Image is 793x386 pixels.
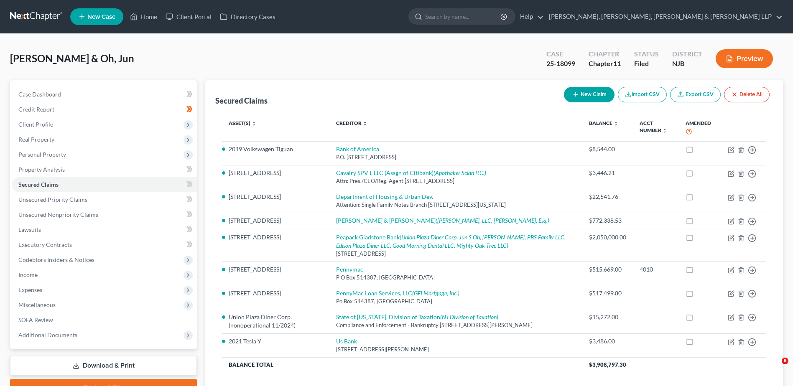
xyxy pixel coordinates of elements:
div: $15,272.00 [589,313,626,321]
th: Amended [679,115,721,141]
button: Preview [716,49,773,68]
span: Secured Claims [18,181,59,188]
i: unfold_more [613,121,618,126]
input: Search by name... [425,9,502,24]
span: Personal Property [18,151,66,158]
span: Miscellaneous [18,301,56,308]
a: Property Analysis [12,162,197,177]
a: [PERSON_NAME] & [PERSON_NAME]([PERSON_NAME], LLC, [PERSON_NAME], Esq.) [336,217,549,224]
i: (Union Plaza Diner Corp, Jun S Oh, [PERSON_NAME], PBS Family LLC, Edison Plaza Diner LLC, Good Mo... [336,234,566,249]
a: Us Bank [336,338,357,345]
a: SOFA Review [12,312,197,328]
div: $515,669.00 [589,265,626,274]
i: unfold_more [251,121,256,126]
div: $517,499.80 [589,289,626,297]
a: Executory Contracts [12,237,197,252]
li: [STREET_ADDRESS] [229,265,323,274]
span: Unsecured Priority Claims [18,196,87,203]
i: unfold_more [362,121,367,126]
div: Attn: Pres./CEO/Reg. Agent [STREET_ADDRESS] [336,177,576,185]
th: Balance Total [222,357,582,372]
a: Download & Print [10,356,197,376]
div: Chapter [589,59,621,69]
span: 11 [613,59,621,67]
a: Bank of America [336,145,379,152]
div: $772,338.53 [589,216,626,225]
li: Union Plaza Diner Corp. (nonoperational 11/2024) [229,313,323,330]
a: Secured Claims [12,177,197,192]
span: 8 [782,358,788,364]
a: Balance unfold_more [589,120,618,126]
a: Peapack Gladstone Bank(Union Plaza Diner Corp, Jun S Oh, [PERSON_NAME], PBS Family LLC, Edison Pl... [336,234,566,249]
i: unfold_more [662,128,667,133]
span: Unsecured Nonpriority Claims [18,211,98,218]
button: New Claim [564,87,615,102]
div: District [672,49,702,59]
div: $3,486.00 [589,337,626,345]
a: PennyMac Loan Services, LLC(GFI Mortgage, Inc.) [336,289,459,297]
div: Attention: Single Family Notes Branch [STREET_ADDRESS][US_STATE] [336,201,576,209]
li: [STREET_ADDRESS] [229,289,323,297]
div: NJB [672,59,702,69]
a: Pennymac [336,266,363,273]
a: Case Dashboard [12,87,197,102]
div: P O Box 514387, [GEOGRAPHIC_DATA] [336,274,576,282]
a: Export CSV [670,87,721,102]
i: (NJ Division of Taxation) [440,313,498,320]
a: Client Portal [161,9,216,24]
div: Filed [634,59,659,69]
a: Home [126,9,161,24]
a: Department of Housing & Urban Dev. [336,193,433,200]
a: Lawsuits [12,222,197,237]
span: Case Dashboard [18,91,61,98]
li: [STREET_ADDRESS] [229,233,323,241]
span: [PERSON_NAME] & Oh, Jun [10,52,134,64]
span: Codebtors Insiders & Notices [18,256,94,263]
i: ([PERSON_NAME], LLC, [PERSON_NAME], Esq.) [436,217,549,224]
div: Compliance and Enforcement - Bankruptcy [STREET_ADDRESS][PERSON_NAME] [336,321,576,329]
span: SOFA Review [18,316,53,323]
a: [PERSON_NAME], [PERSON_NAME], [PERSON_NAME] & [PERSON_NAME] LLP [545,9,783,24]
span: Property Analysis [18,166,65,173]
div: 25-18099 [546,59,575,69]
a: Credit Report [12,102,197,117]
span: Additional Documents [18,331,77,338]
div: P.O. [STREET_ADDRESS] [336,153,576,161]
span: Expenses [18,286,42,293]
div: $8,544.00 [589,145,626,153]
div: $3,446.21 [589,169,626,177]
a: Creditor unfold_more [336,120,367,126]
button: Delete All [724,87,770,102]
li: 2019 Volkswagen Tiguan [229,145,323,153]
li: [STREET_ADDRESS] [229,193,323,201]
span: Lawsuits [18,226,41,233]
button: Import CSV [618,87,667,102]
span: New Case [87,14,115,20]
div: Status [634,49,659,59]
a: Unsecured Nonpriority Claims [12,207,197,222]
div: Case [546,49,575,59]
iframe: Intercom live chat [765,358,785,378]
li: [STREET_ADDRESS] [229,169,323,177]
a: Asset(s) unfold_more [229,120,256,126]
div: [STREET_ADDRESS][PERSON_NAME] [336,345,576,353]
i: (GFI Mortgage, Inc.) [412,289,459,297]
a: Cavalry SPV I, LLC (Assgn of Citibank)(Apothaker Scian P.C.) [336,169,486,176]
a: Help [516,9,544,24]
a: Unsecured Priority Claims [12,192,197,207]
span: Executory Contracts [18,241,72,248]
div: $22,541.76 [589,193,626,201]
a: Directory Cases [216,9,280,24]
span: Client Profile [18,121,53,128]
div: Secured Claims [215,96,268,106]
a: Acct Number unfold_more [640,120,667,133]
span: Credit Report [18,106,54,113]
i: (Apothaker Scian P.C.) [433,169,486,176]
div: [STREET_ADDRESS] [336,250,576,258]
div: Po Box 514387, [GEOGRAPHIC_DATA] [336,297,576,305]
li: [STREET_ADDRESS] [229,216,323,225]
div: 4010 [640,265,672,274]
a: State of [US_STATE], Division of Taxation(NJ Division of Taxation) [336,313,498,320]
span: $3,908,797.30 [589,361,626,368]
span: Real Property [18,136,54,143]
